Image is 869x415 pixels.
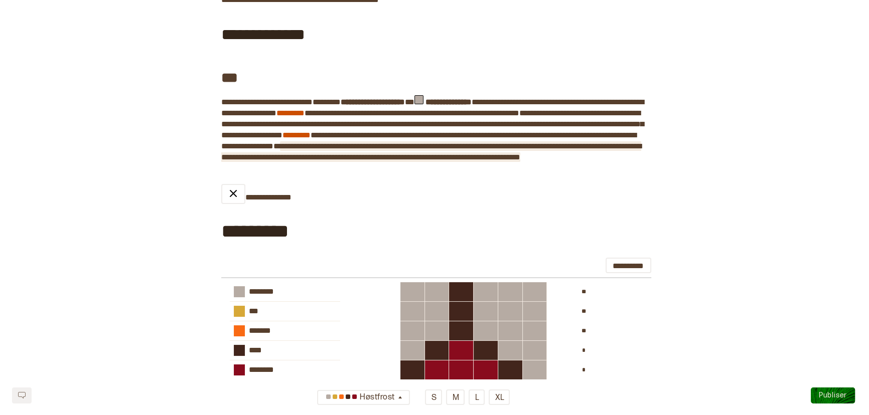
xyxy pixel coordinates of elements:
[469,389,485,405] button: L
[317,390,410,405] button: Høstfrost
[489,389,510,405] button: XL
[323,389,396,406] div: Høstfrost
[811,387,855,403] button: Publiser
[446,389,465,405] button: M
[425,389,442,405] button: S
[819,391,847,399] span: Publiser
